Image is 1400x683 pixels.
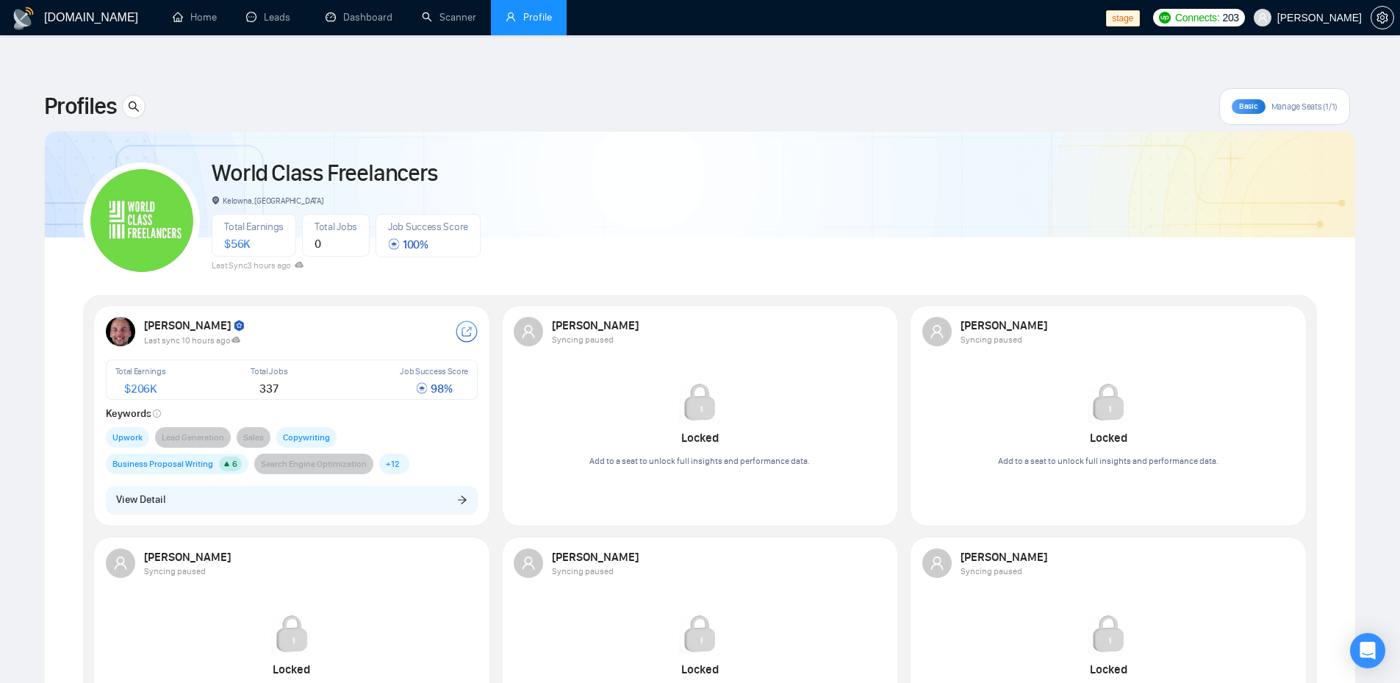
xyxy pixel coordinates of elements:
a: searchScanner [422,11,476,24]
span: user [930,556,944,571]
img: Locked [679,382,720,423]
span: user [506,12,516,22]
span: Job Success Score [400,366,468,376]
span: Add to a seat to unlock full insights and performance data. [998,456,1218,466]
span: Total Earnings [224,221,284,233]
span: Search Engine Optimization [261,457,367,471]
span: arrow-right [457,494,467,504]
span: Total Earnings [115,366,166,376]
span: stage [1106,10,1139,26]
span: Job Success Score [388,221,468,233]
span: Connects: [1175,10,1219,26]
img: top_rated [233,320,246,333]
img: Locked [271,613,312,654]
strong: Locked [681,662,719,676]
a: setting [1371,12,1394,24]
span: Last sync 10 hours ago [144,335,241,346]
span: $ 56K [224,237,250,251]
span: Total Jobs [251,366,287,376]
img: USER [106,317,135,346]
span: search [123,101,145,112]
div: Open Intercom Messenger [1350,633,1385,668]
img: World Class Freelancers [90,169,193,272]
strong: [PERSON_NAME] [144,318,246,332]
a: homeHome [173,11,217,24]
span: user [930,324,944,339]
span: user [1257,12,1268,23]
span: 0 [315,237,321,251]
span: Syncing paused [961,566,1022,576]
span: + 12 [386,457,400,471]
span: Syncing paused [552,335,614,345]
span: Syncing paused [144,566,206,576]
strong: Locked [681,431,719,445]
span: Kelowna, [GEOGRAPHIC_DATA] [212,196,323,206]
strong: [PERSON_NAME] [552,318,641,332]
span: user [521,324,536,339]
span: Lead Generation [162,430,224,445]
img: Locked [1088,613,1129,654]
img: logo [12,7,35,30]
strong: Locked [1090,662,1127,676]
span: Add to a seat to unlock full insights and performance data. [589,456,810,466]
span: environment [212,196,220,204]
span: 6 [232,459,237,469]
span: user [521,556,536,571]
a: World Class Freelancers [212,159,437,187]
span: info-circle [153,410,161,418]
img: Locked [1088,382,1129,423]
strong: Locked [1090,431,1127,445]
span: Profile [523,11,552,24]
button: search [122,95,146,118]
strong: [PERSON_NAME] [961,550,1049,564]
span: Syncing paused [961,335,1022,345]
span: setting [1371,12,1393,24]
strong: [PERSON_NAME] [144,550,233,564]
span: Manage Seats (1/1) [1271,101,1338,112]
span: Business Proposal Writing [112,457,213,471]
span: Syncing paused [552,566,614,576]
span: Sales [243,430,264,445]
span: 203 [1222,10,1238,26]
span: Basic [1239,101,1258,111]
span: 100 % [388,237,428,251]
strong: Locked [273,662,310,676]
span: Total Jobs [315,221,357,233]
span: user [113,556,128,571]
span: $ 206K [124,382,157,396]
strong: Keywords [106,407,162,420]
img: Locked [679,613,720,654]
a: dashboardDashboard [326,11,392,24]
button: setting [1371,6,1394,29]
span: Copywriting [283,430,330,445]
button: View Detailarrow-right [106,486,478,514]
span: Upwork [112,430,143,445]
img: upwork-logo.png [1159,12,1171,24]
strong: [PERSON_NAME] [961,318,1049,332]
span: 337 [259,382,279,396]
span: Last Sync 3 hours ago [212,260,304,271]
span: 98 % [416,382,452,396]
span: View Detail [116,492,165,508]
strong: [PERSON_NAME] [552,550,641,564]
span: Profiles [44,89,116,124]
a: messageLeads [246,11,296,24]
